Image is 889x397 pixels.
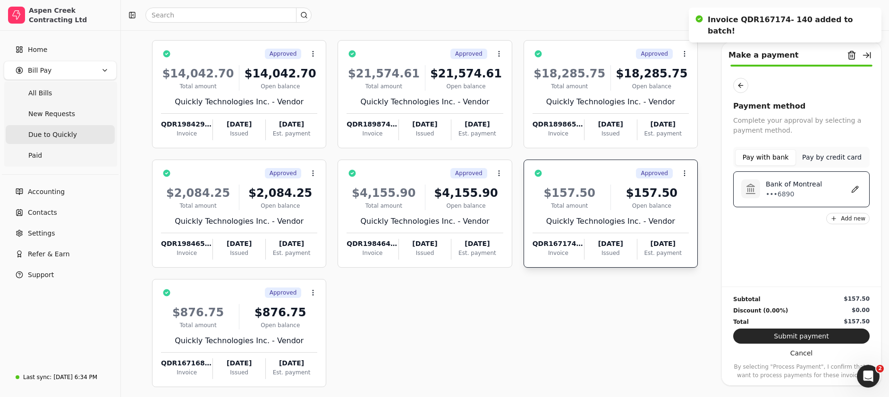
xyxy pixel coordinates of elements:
[533,239,584,249] div: QDR167174- 140
[243,65,317,82] div: $14,042.70
[852,306,870,314] div: $0.00
[266,129,317,138] div: Est. payment
[637,129,689,138] div: Est. payment
[733,101,870,112] div: Payment method
[826,213,870,224] button: Add new
[161,82,235,91] div: Total amount
[641,169,668,177] span: Approved
[347,239,398,249] div: QDR198464-1010
[533,216,689,227] div: Quickly Technologies Inc. - Vendor
[161,202,235,210] div: Total amount
[28,270,54,280] span: Support
[161,216,317,227] div: Quickly Technologies Inc. - Vendor
[399,129,451,138] div: Issued
[161,321,235,329] div: Total amount
[728,50,798,61] div: Make a payment
[161,335,317,346] div: Quickly Technologies Inc. - Vendor
[533,65,607,82] div: $18,285.75
[28,249,70,259] span: Refer & Earn
[53,373,97,381] div: [DATE] 6:34 PM
[243,304,317,321] div: $876.75
[451,249,503,257] div: Est. payment
[347,249,398,257] div: Invoice
[451,119,503,129] div: [DATE]
[347,65,421,82] div: $21,574.61
[28,208,57,218] span: Contacts
[161,129,212,138] div: Invoice
[429,82,503,91] div: Open balance
[733,346,870,361] button: Cancel
[399,249,451,257] div: Issued
[533,185,607,202] div: $157.50
[243,202,317,210] div: Open balance
[615,65,689,82] div: $18,285.75
[766,189,822,199] p: •••6890
[28,45,47,55] span: Home
[615,202,689,210] div: Open balance
[641,50,668,58] span: Approved
[637,249,689,257] div: Est. payment
[733,363,870,380] p: By selecting "Process Payment", I confirm that I want to process payments for these invoices.
[637,239,689,249] div: [DATE]
[533,119,584,129] div: QDR189865-1584
[6,125,115,144] a: Due to Quickly
[213,119,265,129] div: [DATE]
[584,129,636,138] div: Issued
[161,249,212,257] div: Invoice
[347,185,421,202] div: $4,155.90
[429,185,503,202] div: $4,155.90
[213,129,265,138] div: Issued
[455,169,483,177] span: Approved
[347,216,503,227] div: Quickly Technologies Inc. - Vendor
[270,288,297,297] span: Approved
[161,304,235,321] div: $876.75
[533,82,607,91] div: Total amount
[4,182,117,201] a: Accounting
[4,61,117,80] button: Bill Pay
[844,317,870,326] div: $157.50
[243,321,317,329] div: Open balance
[266,249,317,257] div: Est. payment
[213,239,265,249] div: [DATE]
[6,84,115,102] a: All Bills
[584,239,636,249] div: [DATE]
[28,88,52,98] span: All Bills
[266,358,317,368] div: [DATE]
[28,66,51,76] span: Bill Pay
[266,368,317,377] div: Est. payment
[735,149,796,166] button: Pay with bank
[347,129,398,138] div: Invoice
[451,129,503,138] div: Est. payment
[857,365,880,388] iframe: Intercom live chat
[733,329,870,344] button: Submit payment
[161,119,212,129] div: QDR198429-33-A
[399,119,451,129] div: [DATE]
[347,82,421,91] div: Total amount
[733,116,870,135] p: Complete your approval by selecting a payment method.
[429,202,503,210] div: Open balance
[6,104,115,123] a: New Requests
[29,6,112,25] div: Aspen Creek Contracting Ltd
[4,245,117,263] button: Refer & Earn
[347,202,421,210] div: Total amount
[533,129,584,138] div: Invoice
[615,82,689,91] div: Open balance
[429,65,503,82] div: $21,574.61
[4,40,117,59] a: Home
[145,8,312,23] input: Search
[243,82,317,91] div: Open balance
[733,317,749,327] div: Total
[270,50,297,58] span: Approved
[4,224,117,243] a: Settings
[28,109,75,119] span: New Requests
[243,185,317,202] div: $2,084.25
[4,265,117,284] button: Support
[6,146,115,165] a: Paid
[161,368,212,377] div: Invoice
[347,96,503,108] div: Quickly Technologies Inc. - Vendor
[455,50,483,58] span: Approved
[584,249,636,257] div: Issued
[733,295,761,304] div: Subtotal
[399,239,451,249] div: [DATE]
[266,239,317,249] div: [DATE]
